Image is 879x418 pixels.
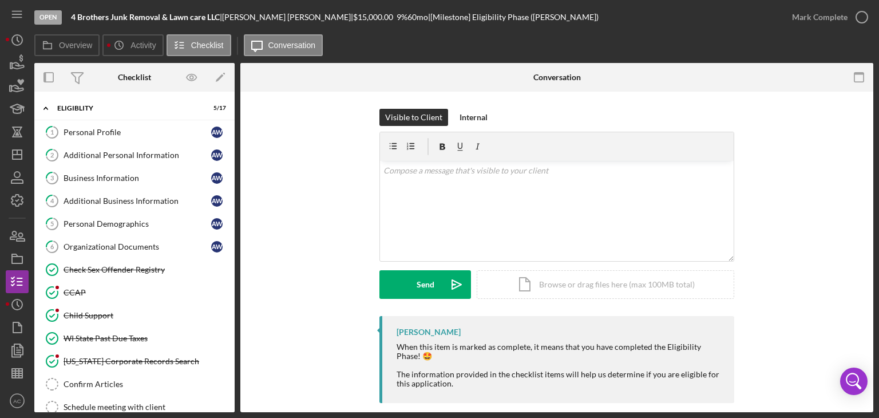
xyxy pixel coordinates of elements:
[211,218,223,230] div: A W
[34,10,62,25] div: Open
[385,109,442,126] div: Visible to Client
[379,270,471,299] button: Send
[50,197,54,204] tspan: 4
[50,151,54,159] tspan: 2
[40,144,229,167] a: 2Additional Personal InformationAW
[64,334,228,343] div: WI State Past Due Taxes
[34,34,100,56] button: Overview
[40,167,229,190] a: 3Business InformationAW
[64,265,228,274] div: Check Sex Offender Registry
[71,12,220,22] b: 4 Brothers Junk Removal & Lawn care LLC
[353,13,397,22] div: $15,000.00
[792,6,848,29] div: Mark Complete
[13,398,21,404] text: AC
[64,288,228,297] div: CCAP
[454,109,493,126] button: Internal
[40,121,229,144] a: 1Personal ProfileAW
[102,34,163,56] button: Activity
[130,41,156,50] label: Activity
[40,258,229,281] a: Check Sex Offender Registry
[50,243,54,250] tspan: 6
[417,270,434,299] div: Send
[6,389,29,412] button: AC
[50,128,54,136] tspan: 1
[407,13,428,22] div: 60 mo
[205,105,226,112] div: 5 / 17
[64,128,211,137] div: Personal Profile
[167,34,231,56] button: Checklist
[533,73,581,82] div: Conversation
[840,368,868,395] div: Open Intercom Messenger
[50,174,54,182] tspan: 3
[64,357,228,366] div: [US_STATE] Corporate Records Search
[397,13,407,22] div: 9 %
[64,219,211,228] div: Personal Demographics
[211,127,223,138] div: A W
[59,41,92,50] label: Overview
[211,149,223,161] div: A W
[40,327,229,350] a: WI State Past Due Taxes
[64,151,211,160] div: Additional Personal Information
[397,342,723,388] div: When this item is marked as complete, it means that you have completed the Eligibility Phase! 🤩 T...
[460,109,488,126] div: Internal
[40,190,229,212] a: 4Additional Business InformationAW
[244,34,323,56] button: Conversation
[118,73,151,82] div: Checklist
[397,328,461,337] div: [PERSON_NAME]
[50,220,54,227] tspan: 5
[40,373,229,396] a: Confirm Articles
[211,241,223,253] div: A W
[64,242,211,251] div: Organizational Documents
[222,13,353,22] div: [PERSON_NAME] [PERSON_NAME] |
[211,172,223,184] div: A W
[428,13,599,22] div: | [Milestone] Eligibility Phase ([PERSON_NAME])
[71,13,222,22] div: |
[40,304,229,327] a: Child Support
[379,109,448,126] button: Visible to Client
[781,6,873,29] button: Mark Complete
[40,281,229,304] a: CCAP
[64,311,228,320] div: Child Support
[64,196,211,206] div: Additional Business Information
[211,195,223,207] div: A W
[40,235,229,258] a: 6Organizational DocumentsAW
[64,380,228,389] div: Confirm Articles
[64,403,228,412] div: Schedule meeting with client
[40,350,229,373] a: [US_STATE] Corporate Records Search
[57,105,197,112] div: Eligiblity
[268,41,316,50] label: Conversation
[40,212,229,235] a: 5Personal DemographicsAW
[191,41,224,50] label: Checklist
[64,173,211,183] div: Business Information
